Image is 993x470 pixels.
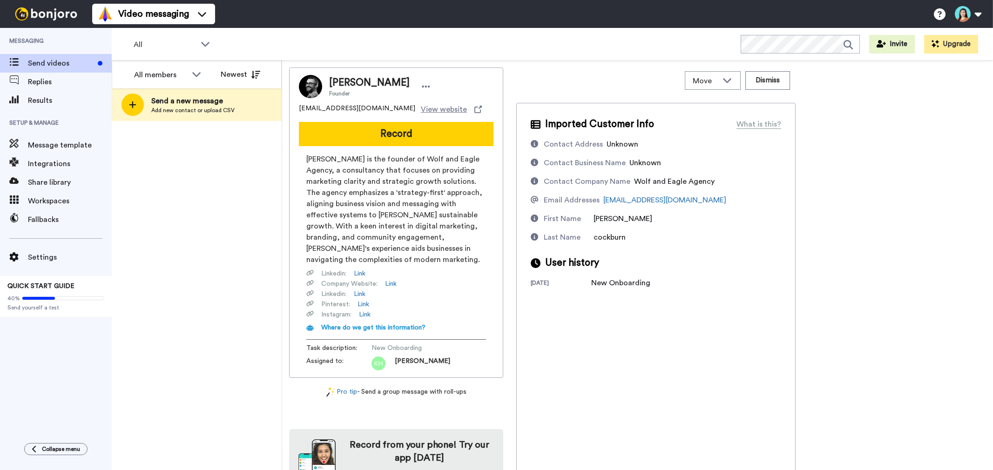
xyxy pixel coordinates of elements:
span: 40% [7,295,20,302]
img: magic-wand.svg [326,387,335,397]
span: Instagram : [321,310,351,319]
span: QUICK START GUIDE [7,283,74,289]
button: Newest [214,65,267,84]
div: Email Addresses [544,195,600,206]
div: All members [134,69,187,81]
div: [DATE] [531,279,591,289]
button: Upgrade [924,35,978,54]
span: Results [28,95,112,106]
span: Replies [28,76,112,87]
a: Link [358,300,369,309]
img: bj-logo-header-white.svg [11,7,81,20]
span: Send a new message [151,95,235,107]
span: Collapse menu [42,445,80,453]
span: Share library [28,177,112,188]
a: Link [354,289,365,299]
a: Link [385,279,397,289]
button: Collapse menu [24,443,88,455]
span: Move [693,75,718,87]
a: [EMAIL_ADDRESS][DOMAIN_NAME] [603,196,726,204]
span: Linkedin : [321,289,346,299]
a: Pro tip [326,387,357,397]
span: Task description : [306,343,372,353]
span: Founder [329,90,410,97]
span: View website [421,104,467,115]
span: Unknown [607,141,638,148]
span: Unknown [629,159,661,167]
a: Link [359,310,371,319]
button: Record [299,122,493,146]
span: Send yourself a test [7,304,104,311]
div: Contact Business Name [544,157,626,168]
span: [PERSON_NAME] [329,76,410,90]
span: [PERSON_NAME] [395,356,450,370]
span: [PERSON_NAME] [594,215,652,222]
img: Image of Andrew Cockburn [299,75,322,98]
button: Invite [869,35,915,54]
span: [EMAIL_ADDRESS][DOMAIN_NAME] [299,104,415,115]
span: Wolf and Eagle Agency [634,178,715,185]
span: Where do we get this information? [321,324,426,331]
span: Pinterest : [321,300,350,309]
button: Dismiss [745,71,790,90]
div: Last Name [544,232,581,243]
span: Message template [28,140,112,151]
span: Settings [28,252,112,263]
div: First Name [544,213,581,224]
span: Video messaging [118,7,189,20]
span: Assigned to: [306,356,372,370]
a: View website [421,104,482,115]
div: Contact Address [544,139,603,150]
span: All [134,39,196,50]
span: User history [545,256,599,270]
span: Workspaces [28,195,112,207]
div: What is this? [736,119,781,130]
span: Add new contact or upload CSV [151,107,235,114]
span: Integrations [28,158,112,169]
span: Send videos [28,58,94,69]
h4: Record from your phone! Try our app [DATE] [345,438,494,464]
a: Link [354,269,365,278]
span: Linkedin : [321,269,346,278]
div: Contact Company Name [544,176,630,187]
div: New Onboarding [591,277,650,289]
span: [PERSON_NAME] is the founder of Wolf and Eagle Agency, a consultancy that focuses on providing ma... [306,154,486,265]
span: Fallbacks [28,214,112,225]
span: Imported Customer Info [545,117,654,131]
span: cockburn [594,234,626,241]
span: Company Website : [321,279,378,289]
div: - Send a group message with roll-ups [289,387,503,397]
img: vm-color.svg [98,7,113,21]
img: kh.png [372,356,385,370]
span: New Onboarding [372,343,460,353]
